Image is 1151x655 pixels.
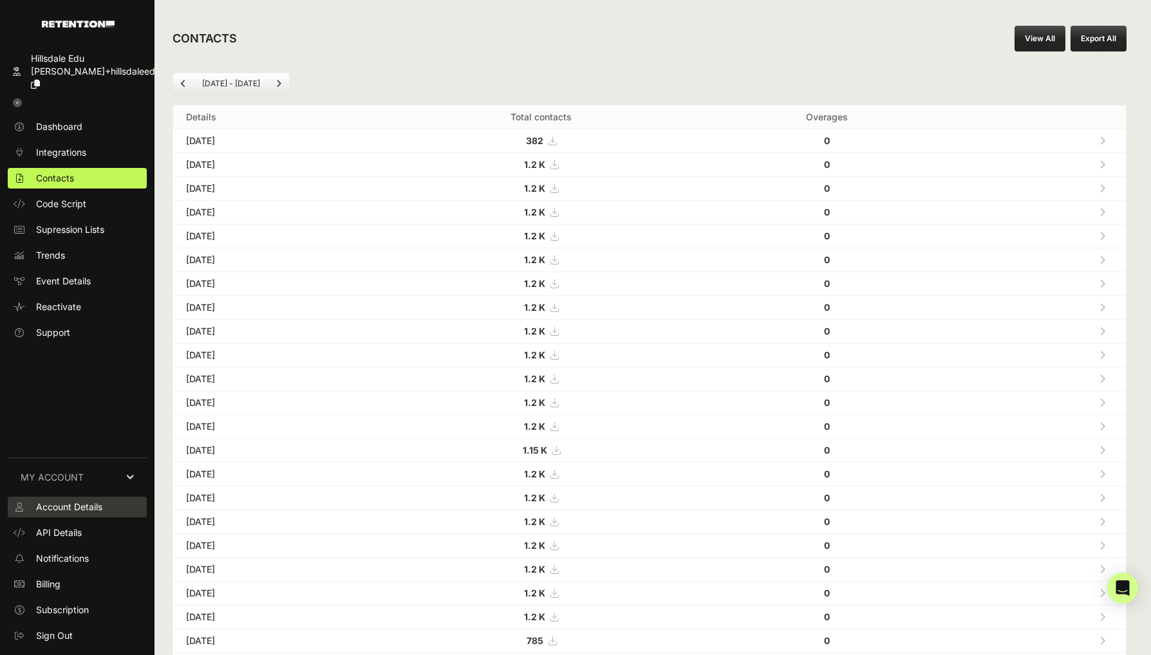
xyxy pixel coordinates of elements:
a: Integrations [8,142,147,163]
strong: 0 [824,302,830,313]
strong: 0 [824,468,830,479]
td: [DATE] [173,248,380,272]
strong: 0 [824,516,830,527]
strong: 1.2 K [524,349,545,360]
h2: CONTACTS [173,30,237,48]
td: [DATE] [173,486,380,510]
strong: 1.2 K [524,183,545,194]
a: Account Details [8,497,147,517]
span: Code Script [36,198,86,210]
strong: 0 [824,611,830,622]
button: Export All [1071,26,1127,51]
strong: 0 [824,254,830,265]
strong: 1.2 K [524,159,545,170]
td: [DATE] [173,153,380,177]
strong: 1.2 K [524,302,545,313]
a: Support [8,322,147,343]
span: Contacts [36,172,74,185]
a: 1.2 K [524,587,558,598]
td: [DATE] [173,439,380,463]
td: [DATE] [173,534,380,558]
th: Overages [702,106,952,129]
span: Trends [36,249,65,262]
strong: 1.2 K [524,468,545,479]
a: 1.2 K [524,302,558,313]
td: [DATE] [173,629,380,653]
strong: 1.2 K [524,207,545,217]
strong: 1.2 K [524,492,545,503]
a: 1.2 K [524,468,558,479]
strong: 1.2 K [524,587,545,598]
a: Event Details [8,271,147,291]
span: API Details [36,526,82,539]
strong: 785 [527,635,543,646]
a: View All [1015,26,1065,51]
td: [DATE] [173,463,380,486]
a: Contacts [8,168,147,189]
a: 1.2 K [524,373,558,384]
strong: 0 [824,421,830,432]
a: Notifications [8,548,147,569]
a: MY ACCOUNT [8,457,147,497]
a: 1.2 K [524,611,558,622]
strong: 0 [824,445,830,456]
strong: 0 [824,564,830,575]
strong: 0 [824,492,830,503]
td: [DATE] [173,510,380,534]
th: Details [173,106,380,129]
strong: 1.2 K [524,421,545,432]
strong: 0 [824,635,830,646]
strong: 0 [824,540,830,551]
span: Notifications [36,552,89,565]
a: 1.2 K [524,254,558,265]
div: Hillsdale Edu [31,52,168,65]
td: [DATE] [173,129,380,153]
a: Billing [8,574,147,595]
strong: 0 [824,159,830,170]
span: Subscription [36,604,89,616]
strong: 1.2 K [524,397,545,408]
strong: 0 [824,207,830,217]
a: Code Script [8,194,147,214]
a: Trends [8,245,147,266]
td: [DATE] [173,391,380,415]
strong: 0 [824,230,830,241]
span: Supression Lists [36,223,104,236]
a: Sign Out [8,625,147,646]
span: Reactivate [36,300,81,313]
span: Sign Out [36,629,73,642]
td: [DATE] [173,320,380,344]
td: [DATE] [173,344,380,367]
a: 382 [526,135,556,146]
td: [DATE] [173,367,380,391]
td: [DATE] [173,415,380,439]
strong: 1.2 K [524,373,545,384]
a: 1.2 K [524,278,558,289]
a: Dashboard [8,116,147,137]
span: Support [36,326,70,339]
td: [DATE] [173,201,380,225]
a: API Details [8,522,147,543]
a: 1.15 K [523,445,560,456]
img: Retention.com [42,21,115,28]
strong: 1.15 K [523,445,547,456]
strong: 1.2 K [524,278,545,289]
td: [DATE] [173,296,380,320]
strong: 0 [824,349,830,360]
li: [DATE] - [DATE] [194,78,268,89]
span: Event Details [36,275,91,288]
a: 1.2 K [524,421,558,432]
a: Subscription [8,600,147,620]
strong: 0 [824,278,830,289]
td: [DATE] [173,558,380,582]
a: Previous [173,73,194,94]
strong: 0 [824,373,830,384]
td: [DATE] [173,177,380,201]
a: 785 [527,635,556,646]
a: 1.2 K [524,516,558,527]
strong: 0 [824,135,830,146]
span: [PERSON_NAME]+hillsdaleedu... [31,66,168,77]
a: 1.2 K [524,397,558,408]
a: Next [268,73,289,94]
a: 1.2 K [524,159,558,170]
